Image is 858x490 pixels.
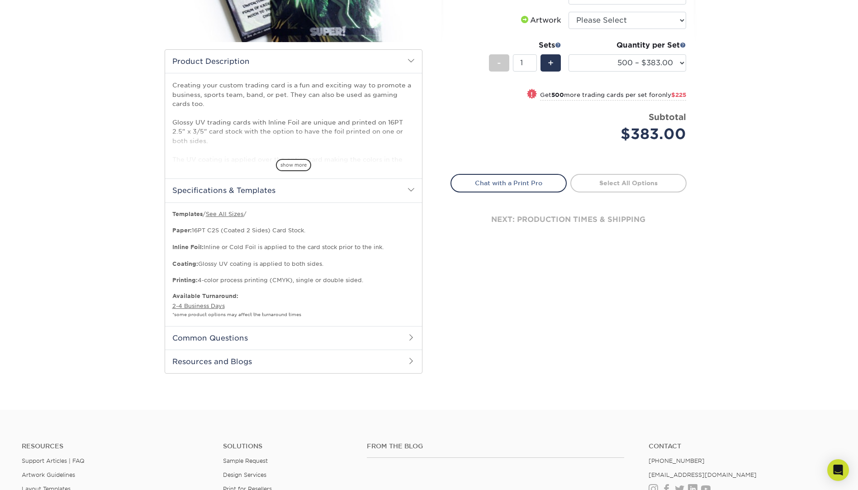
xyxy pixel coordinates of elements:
[223,442,353,450] h4: Solutions
[172,303,225,309] a: 2-4 Business Days
[649,457,705,464] a: [PHONE_NUMBER]
[575,123,686,145] div: $383.00
[497,56,501,70] span: -
[519,15,561,26] div: Artwork
[172,312,301,317] small: *some product options may affect the turnaround times
[22,442,209,450] h4: Resources
[649,112,686,122] strong: Subtotal
[531,90,533,99] span: !
[649,471,757,478] a: [EMAIL_ADDRESS][DOMAIN_NAME]
[172,227,192,234] strong: Paper:
[2,462,77,487] iframe: Google Customer Reviews
[172,277,198,283] strong: Printing:
[172,211,203,217] b: Templates
[172,210,415,285] p: / / 16PT C2S (Coated 2 Sides) Card Stock. Inline or Cold Foil is applied to the card stock prior ...
[165,50,422,73] h2: Product Description
[569,40,686,51] div: Quantity per Set
[548,56,554,70] span: +
[172,81,415,182] p: Creating your custom trading card is a fun and exciting way to promote a business, sports team, b...
[649,442,836,450] a: Contact
[172,244,204,250] strong: Inline Foil:
[658,91,686,98] span: only
[172,260,198,267] strong: Coating:
[223,457,268,464] a: Sample Request
[489,40,561,51] div: Sets
[276,159,311,171] span: show more
[223,471,266,478] a: Design Services
[206,211,243,217] a: See All Sizes
[367,442,624,450] h4: From the Blog
[540,91,686,101] small: Get more trading cards per set for
[827,459,849,481] div: Open Intercom Messenger
[570,174,687,192] a: Select All Options
[450,192,687,247] div: next: production times & shipping
[165,350,422,373] h2: Resources and Blogs
[450,174,567,192] a: Chat with a Print Pro
[172,293,238,299] b: Available Turnaround:
[22,457,85,464] a: Support Articles | FAQ
[165,178,422,202] h2: Specifications & Templates
[165,326,422,350] h2: Common Questions
[671,91,686,98] span: $225
[551,91,564,98] strong: 500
